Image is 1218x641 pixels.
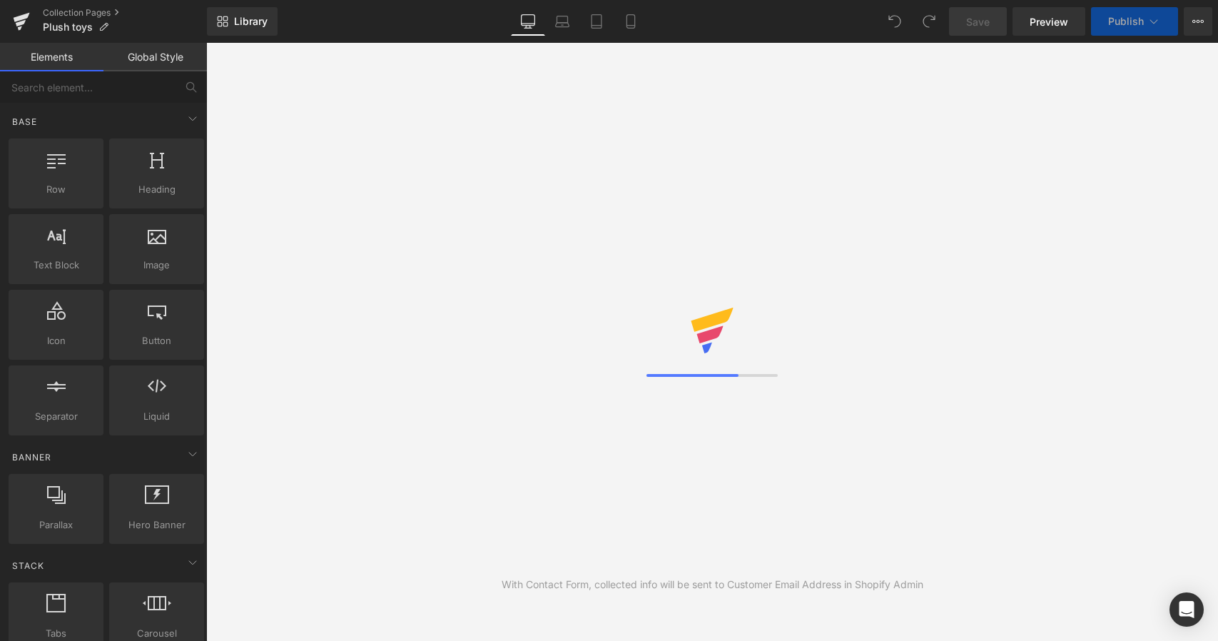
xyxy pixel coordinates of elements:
span: Hero Banner [113,518,200,533]
button: Redo [915,7,943,36]
span: Carousel [113,626,200,641]
span: Heading [113,182,200,197]
a: Desktop [511,7,545,36]
span: Banner [11,450,53,464]
div: Open Intercom Messenger [1169,592,1204,627]
span: Button [113,333,200,348]
a: Mobile [614,7,648,36]
a: Tablet [579,7,614,36]
a: Global Style [103,43,207,71]
span: Base [11,115,39,128]
a: Collection Pages [43,7,207,19]
a: Preview [1013,7,1085,36]
div: With Contact Form, collected info will be sent to Customer Email Address in Shopify Admin [502,577,923,592]
span: Stack [11,559,46,572]
a: Laptop [545,7,579,36]
span: Parallax [13,518,99,533]
a: New Library [207,7,278,36]
button: More [1184,7,1212,36]
span: Icon [13,333,99,348]
span: Image [113,258,200,273]
span: Preview [1030,14,1068,29]
button: Publish [1091,7,1178,36]
span: Liquid [113,409,200,424]
span: Library [234,15,268,28]
span: Separator [13,409,99,424]
span: Save [966,14,990,29]
span: Text Block [13,258,99,273]
span: Tabs [13,626,99,641]
span: Publish [1108,16,1144,27]
span: Plush toys [43,21,93,33]
span: Row [13,182,99,197]
button: Undo [880,7,909,36]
